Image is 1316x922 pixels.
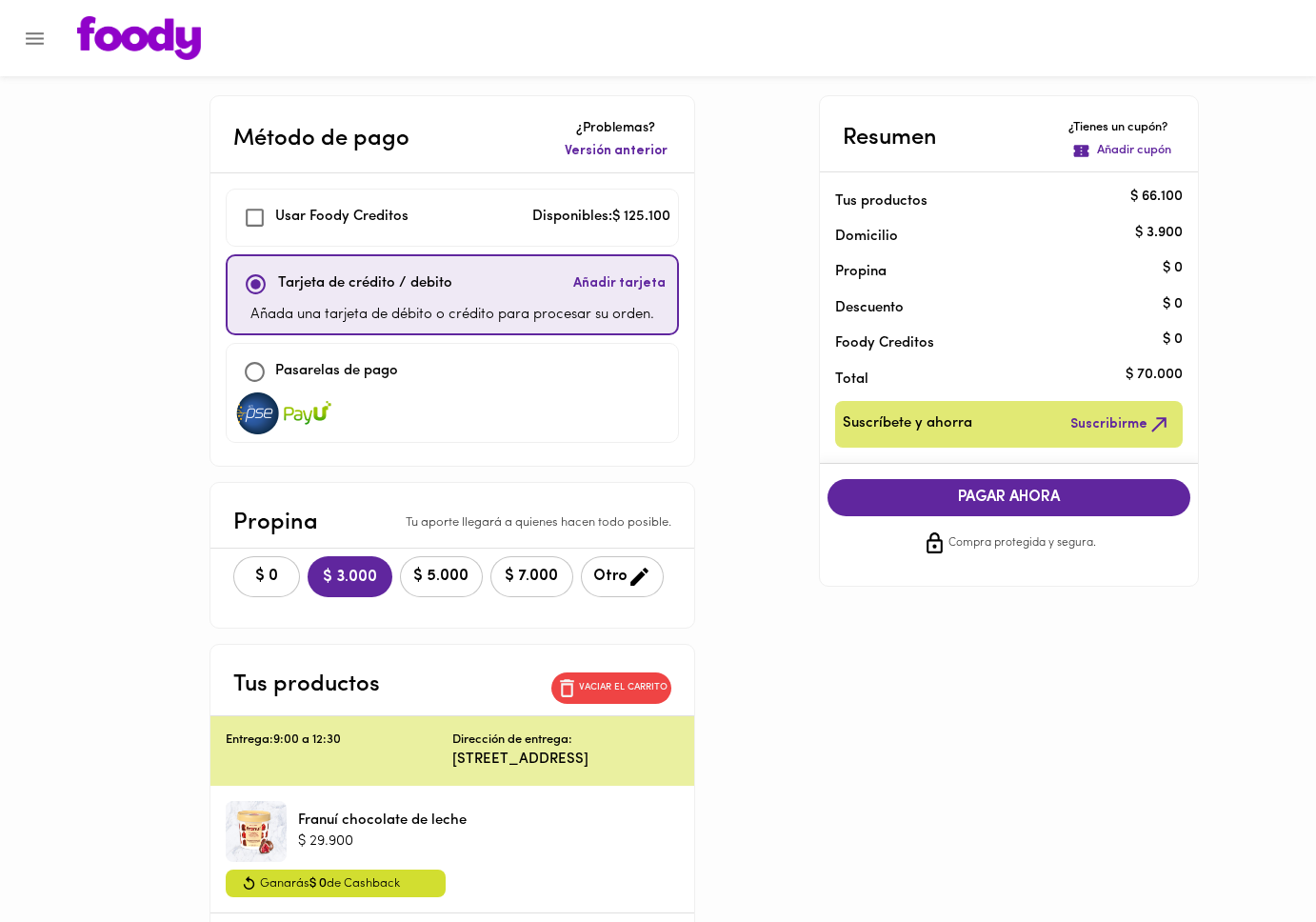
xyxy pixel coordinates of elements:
p: Tu aporte llegará a quienes hacen todo posible. [406,514,671,532]
img: logo.png [77,16,201,60]
p: Disponibles: $ 125.100 [532,207,670,229]
button: $ 7.000 [490,556,573,597]
p: Foody Creditos [835,333,1153,353]
p: $ 70.000 [1126,366,1183,386]
p: $ 0 [1163,258,1183,278]
span: $ 3.000 [323,569,377,587]
p: Propina [233,506,318,540]
button: Añadir cupón [1068,138,1175,164]
p: Descuento [835,298,904,318]
p: Total [835,370,1153,390]
img: visa [284,392,331,434]
button: Suscribirme [1067,409,1175,440]
p: Usar Foody Creditos [275,207,409,229]
p: Pasarelas de pago [275,361,398,383]
span: Añadir tarjeta [573,274,666,293]
p: Tus productos [233,668,380,702]
span: $ 7.000 [503,568,561,586]
p: Añada una tarjeta de débito o crédito para procesar su orden. [250,305,654,327]
span: Suscríbete y ahorra [843,412,972,436]
button: $ 0 [233,556,300,597]
img: visa [234,392,282,434]
button: $ 3.000 [308,556,392,597]
button: Vaciar el carrito [551,672,671,704]
p: Tarjeta de crédito / debito [278,273,452,295]
p: Vaciar el carrito [579,681,668,694]
button: Menu [11,15,58,62]
p: Entrega: 9:00 a 12:30 [226,732,452,750]
div: Franuí chocolate de leche [226,801,287,862]
iframe: Messagebird Livechat Widget [1206,812,1297,903]
p: Domicilio [835,227,898,247]
span: Otro [593,565,651,589]
span: Suscribirme [1070,412,1171,436]
span: $ 0 [309,877,327,890]
p: $ 66.100 [1130,188,1183,208]
p: ¿Tienes un cupón? [1068,119,1175,137]
span: Versión anterior [565,142,668,161]
p: $ 29.900 [298,832,467,852]
p: $ 0 [1163,330,1183,350]
p: Tus productos [835,191,1153,211]
span: Compra protegida y segura. [948,534,1096,553]
p: $ 3.900 [1135,223,1183,243]
span: PAGAR AHORA [847,489,1172,507]
button: Versión anterior [561,138,671,165]
button: Añadir tarjeta [569,264,669,305]
p: Método de pago [233,122,409,156]
p: [STREET_ADDRESS] [452,750,679,770]
span: Ganarás de Cashback [260,873,400,894]
p: Franuí chocolate de leche [298,811,467,831]
p: Dirección de entrega: [452,732,572,750]
span: $ 5.000 [412,568,470,586]
button: PAGAR AHORA [827,479,1191,516]
p: Resumen [843,121,937,155]
button: $ 5.000 [400,556,483,597]
p: Propina [835,262,1153,282]
p: $ 0 [1163,294,1183,314]
span: $ 0 [246,568,288,586]
p: Añadir cupón [1097,142,1171,160]
p: ¿Problemas? [561,119,671,138]
button: Otro [581,556,664,597]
